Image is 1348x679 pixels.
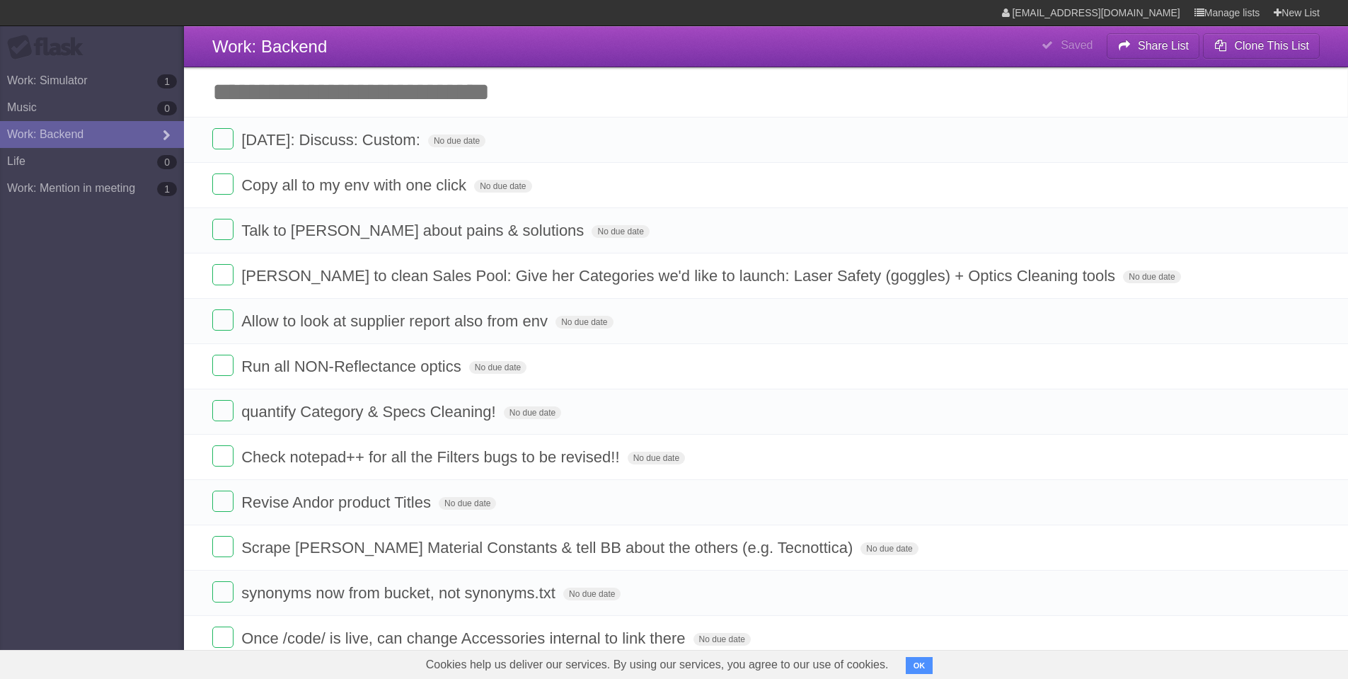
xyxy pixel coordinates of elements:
span: Cookies help us deliver our services. By using our services, you agree to our use of cookies. [412,651,903,679]
span: No due date [693,633,751,646]
label: Done [212,173,234,195]
span: No due date [439,497,496,510]
span: [DATE]: Discuss: Custom: [241,131,424,149]
b: Saved [1061,39,1093,51]
span: No due date [592,225,649,238]
b: 0 [157,155,177,169]
span: quantify Category & Specs Cleaning! [241,403,500,421]
span: Once /code/ is live, can change Accessories internal to link there [241,629,689,647]
button: Clone This List [1203,33,1320,59]
b: Share List [1138,40,1189,52]
button: OK [906,657,933,674]
b: 0 [157,101,177,115]
span: Check notepad++ for all the Filters bugs to be revised!! [241,448,623,466]
label: Done [212,445,234,467]
span: No due date [860,542,918,555]
b: Clone This List [1234,40,1309,52]
label: Done [212,581,234,603]
span: No due date [474,180,531,193]
span: Work: Backend [212,37,327,56]
label: Done [212,355,234,376]
span: Run all NON-Reflectance optics [241,358,465,375]
span: Revise Andor product Titles [241,493,434,511]
label: Done [212,536,234,557]
span: Copy all to my env with one click [241,176,470,194]
span: No due date [563,588,621,600]
b: 1 [157,182,177,196]
span: [PERSON_NAME] to clean Sales Pool: Give her Categories we'd like to launch: Laser Safety (goggles... [241,267,1119,285]
label: Done [212,400,234,421]
span: No due date [428,135,485,147]
span: No due date [555,316,613,329]
button: Share List [1107,33,1200,59]
span: Scrape [PERSON_NAME] Material Constants & tell BB about the others (e.g. Tecnottica) [241,539,856,557]
div: Flask [7,35,92,60]
span: No due date [469,361,526,374]
b: 1 [157,74,177,89]
span: No due date [1123,270,1180,283]
label: Done [212,219,234,240]
span: No due date [628,452,685,464]
span: Allow to look at supplier report also from env [241,312,551,330]
label: Done [212,627,234,648]
label: Done [212,128,234,149]
label: Done [212,491,234,512]
span: synonyms now from bucket, not synonyms.txt [241,584,559,602]
label: Done [212,264,234,285]
span: No due date [504,406,561,419]
label: Done [212,309,234,331]
span: Talk to [PERSON_NAME] about pains & solutions [241,222,587,239]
